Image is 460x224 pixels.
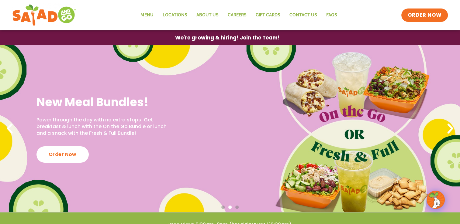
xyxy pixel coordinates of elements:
[136,8,341,22] nav: Menu
[251,8,285,22] a: GIFT CARDS
[427,191,444,208] img: wpChatIcon
[221,205,225,209] span: Go to slide 1
[235,205,239,209] span: Go to slide 3
[223,8,251,22] a: Careers
[166,31,289,45] a: We're growing & hiring! Join the Team!
[444,122,457,135] div: Next slide
[321,8,341,22] a: FAQs
[158,8,192,22] a: Locations
[136,8,158,22] a: Menu
[401,8,448,22] a: ORDER NOW
[12,3,76,27] img: new-SAG-logo-768×292
[36,95,176,110] h2: New Meal Bundles!
[285,8,321,22] a: Contact Us
[175,35,280,40] span: We're growing & hiring! Join the Team!
[228,205,232,209] span: Go to slide 2
[36,117,176,137] p: Power through the day with no extra stops! Get breakfast & lunch with the On the Go Bundle or lun...
[36,146,89,163] div: Order Now
[3,122,16,135] div: Previous slide
[192,8,223,22] a: About Us
[407,12,441,19] span: ORDER NOW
